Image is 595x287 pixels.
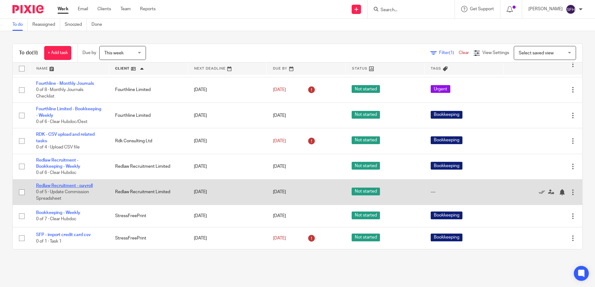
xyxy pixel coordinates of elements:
a: Snoozed [65,19,87,31]
span: Not started [352,212,380,219]
a: Fourthline - Monthly Journals [36,81,94,86]
span: [DATE] [273,214,286,218]
img: Pixie [12,5,44,13]
a: Clients [97,6,111,12]
td: [DATE] [188,179,267,205]
span: Tags [431,67,441,70]
td: [DATE] [188,154,267,179]
a: Email [78,6,88,12]
span: 0 of 6 · Clear Hubdoc/Dext [36,120,87,124]
td: [DATE] [188,103,267,128]
span: Bookkeeping [431,111,462,119]
a: Redlaw Recruitment - Bookkeeping - Weekly [36,158,80,169]
span: 0 of 8 · Monthly Journals Checklist [36,88,83,98]
span: [DATE] [273,236,286,240]
a: Bookkeeping - Weekly [36,211,80,215]
a: + Add task [44,46,71,60]
a: SFP - import credit card csv [36,233,91,237]
span: [DATE] [273,88,286,92]
span: [DATE] [273,113,286,118]
span: (1) [449,51,454,55]
span: This week [104,51,124,55]
td: [DATE] [188,77,267,102]
a: Reports [140,6,156,12]
a: To do [12,19,28,31]
a: RDK - CSV upload and related tasks [36,132,95,143]
td: Fourthline Limited [109,77,188,102]
span: Bookkeeping [431,212,462,219]
span: Get Support [470,7,494,11]
a: Work [58,6,68,12]
a: Team [120,6,131,12]
span: View Settings [482,51,509,55]
a: Redlaw Recruitment - payroll [36,184,93,188]
span: 0 of 5 · Update Commission Spreadsheet [36,190,89,201]
td: StressFreePrint [109,205,188,227]
a: Done [91,19,107,31]
td: StressFreePrint [109,227,188,249]
h1: To do [19,50,38,56]
img: svg%3E [566,4,576,14]
span: 0 of 6 · Clear Hubdoc [36,171,77,175]
td: Redlaw Recruitment Limited [109,179,188,205]
span: Not started [352,162,380,170]
td: [DATE] [188,227,267,249]
span: Select saved view [519,51,554,55]
span: Bookkeeping [431,162,462,170]
span: 0 of 4 · Upload CSV file [36,145,80,149]
span: Not started [352,111,380,119]
input: Search [380,7,436,13]
span: Bookkeeping [431,136,462,144]
td: Redlaw Recruitment Limited [109,154,188,179]
td: [DATE] [188,128,267,154]
span: [DATE] [273,164,286,169]
span: Not started [352,188,380,195]
span: 0 of 1 · Task 1 [36,239,62,244]
p: [PERSON_NAME] [528,6,563,12]
span: Not started [352,234,380,241]
span: Filter [439,51,459,55]
a: Mark as done [539,189,548,195]
span: Not started [352,136,380,144]
span: [DATE] [273,139,286,143]
span: (9) [32,50,38,55]
a: Fourthline Limited - Bookkeeping - Weekly [36,107,101,117]
span: Not started [352,85,380,93]
div: --- [431,189,497,195]
span: Urgent [431,85,450,93]
td: Rdk Consulting Ltd [109,128,188,154]
a: Clear [459,51,469,55]
a: Reassigned [32,19,60,31]
span: Bookkeeping [431,234,462,241]
span: [DATE] [273,190,286,194]
span: 0 of 7 · Clear Hubdoc [36,217,77,221]
td: [DATE] [188,205,267,227]
p: Due by [82,50,96,56]
td: Fourthline Limited [109,103,188,128]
